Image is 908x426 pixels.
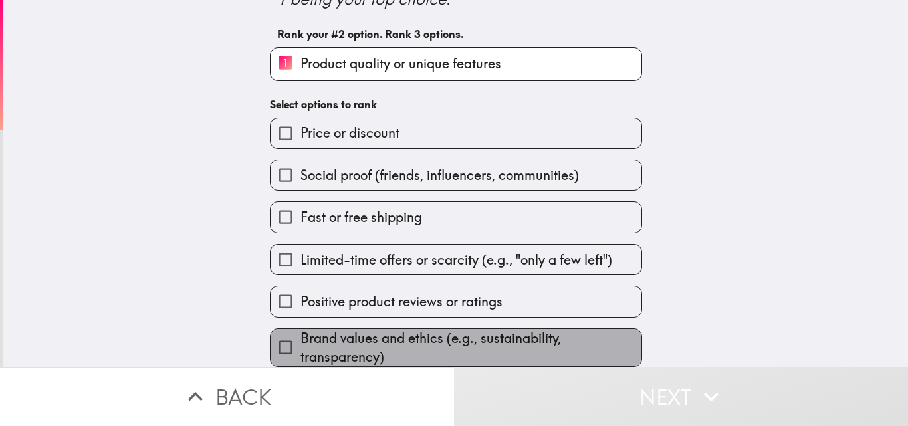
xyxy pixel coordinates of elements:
span: Positive product reviews or ratings [300,292,503,311]
button: Social proof (friends, influencers, communities) [271,160,641,190]
button: Positive product reviews or ratings [271,286,641,316]
button: Limited-time offers or scarcity (e.g., "only a few left") [271,245,641,274]
span: Brand values and ethics (e.g., sustainability, transparency) [300,329,641,366]
span: Price or discount [300,124,399,142]
button: Brand values and ethics (e.g., sustainability, transparency) [271,329,641,366]
span: Limited-time offers or scarcity (e.g., "only a few left") [300,251,612,269]
span: Fast or free shipping [300,208,422,227]
button: Fast or free shipping [271,202,641,232]
span: Product quality or unique features [300,54,501,73]
h6: Select options to rank [270,97,642,112]
button: 1Product quality or unique features [271,48,641,80]
h6: Rank your #2 option. Rank 3 options. [277,27,635,41]
button: Next [454,367,908,426]
button: Price or discount [271,118,641,148]
span: Social proof (friends, influencers, communities) [300,166,579,185]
